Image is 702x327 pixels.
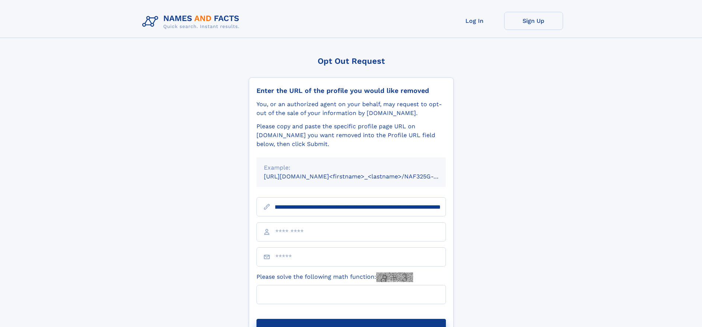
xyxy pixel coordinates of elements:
[445,12,504,30] a: Log In
[264,163,439,172] div: Example:
[256,87,446,95] div: Enter the URL of the profile you would like removed
[249,56,454,66] div: Opt Out Request
[256,100,446,118] div: You, or an authorized agent on your behalf, may request to opt-out of the sale of your informatio...
[264,173,460,180] small: [URL][DOMAIN_NAME]<firstname>_<lastname>/NAF325G-xxxxxxxx
[256,272,413,282] label: Please solve the following math function:
[139,12,245,32] img: Logo Names and Facts
[504,12,563,30] a: Sign Up
[256,122,446,149] div: Please copy and paste the specific profile page URL on [DOMAIN_NAME] you want removed into the Pr...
